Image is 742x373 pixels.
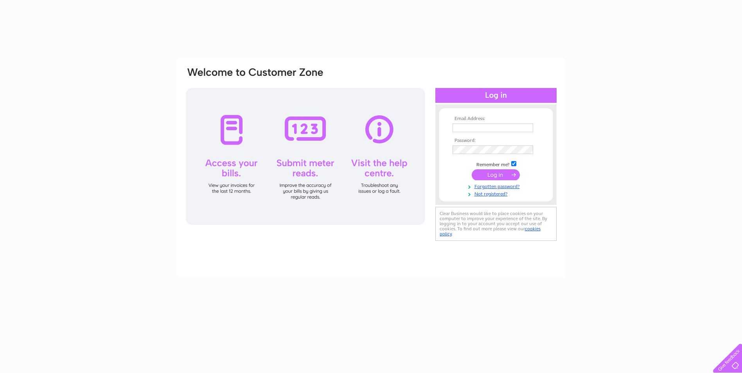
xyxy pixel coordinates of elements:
[451,138,541,143] th: Password:
[440,226,541,237] a: cookies policy
[435,207,557,241] div: Clear Business would like to place cookies on your computer to improve your experience of the sit...
[451,116,541,122] th: Email Address:
[453,190,541,197] a: Not registered?
[451,160,541,168] td: Remember me?
[453,182,541,190] a: Forgotten password?
[472,169,520,180] input: Submit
